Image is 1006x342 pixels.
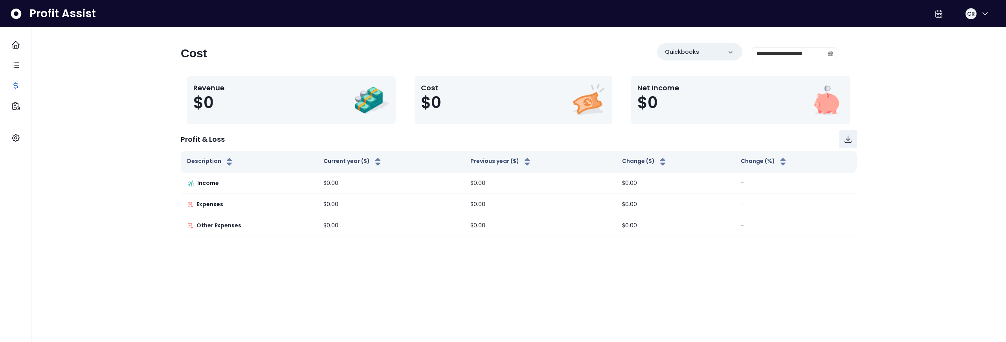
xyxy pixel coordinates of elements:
button: Current year ($) [323,157,383,166]
p: Net Income [637,82,679,93]
button: Previous year ($) [470,157,532,166]
td: $0.00 [464,215,616,236]
td: $0.00 [464,194,616,215]
button: Download [839,130,857,148]
td: $0.00 [464,173,616,194]
td: - [734,215,857,236]
button: Description [187,157,234,166]
p: Income [197,179,219,187]
svg: calendar [828,51,833,56]
span: Profit Assist [29,7,96,21]
button: Change ($) [622,157,668,166]
td: - [734,173,857,194]
p: Revenue [193,82,224,93]
span: $0 [421,93,441,112]
p: Other Expenses [196,221,241,230]
td: $0.00 [317,173,464,194]
td: $0.00 [616,215,734,236]
td: $0.00 [616,194,734,215]
span: $0 [193,93,214,112]
p: Expenses [196,200,223,208]
img: Cost [571,82,606,118]
td: $0.00 [317,215,464,236]
td: $0.00 [317,194,464,215]
td: $0.00 [616,173,734,194]
h2: Cost [181,46,207,60]
img: Revenue [354,82,389,118]
td: - [734,194,857,215]
p: Profit & Loss [181,134,225,144]
img: Net Income [809,82,844,118]
p: Cost [421,82,441,93]
button: Change (%) [741,157,788,166]
span: $0 [637,93,658,112]
span: CR [967,10,975,18]
p: Quickbooks [665,48,699,56]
